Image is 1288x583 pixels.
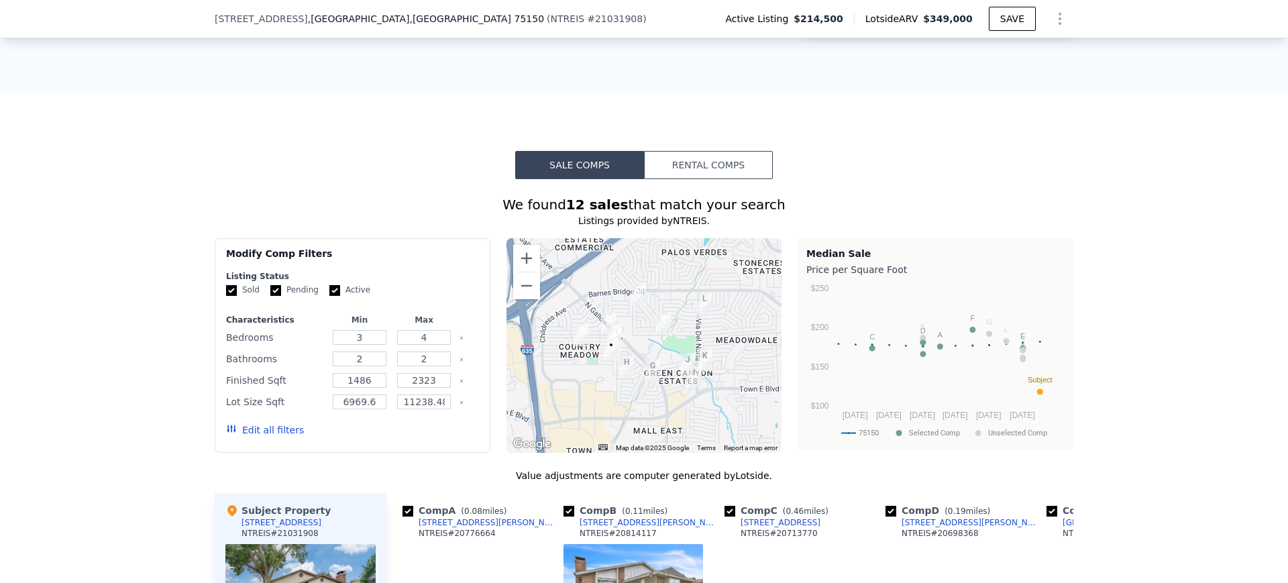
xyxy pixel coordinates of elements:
[697,292,712,315] div: 725 Via Del Sur
[459,400,464,405] button: Clear
[402,504,512,517] div: Comp A
[920,322,926,330] text: K
[402,517,558,528] a: [STREET_ADDRESS][PERSON_NAME]
[616,507,673,516] span: ( miles)
[574,323,589,346] div: 1612 Panola Dr
[226,392,325,411] div: Lot Size Sqft
[329,285,340,296] input: Active
[215,195,1073,214] div: We found that match your search
[920,338,925,346] text: B
[806,247,1065,260] div: Median Sale
[1028,376,1053,384] text: Subject
[215,469,1073,482] div: Value adjustments are computer generated by Lotside .
[515,151,644,179] button: Sale Comps
[513,245,540,272] button: Zoom in
[806,279,1065,447] div: A chart.
[455,507,512,516] span: ( miles)
[1046,5,1073,32] button: Show Options
[938,331,943,339] text: A
[587,13,643,24] span: # 21031908
[811,284,829,293] text: $250
[459,335,464,341] button: Clear
[1021,341,1025,350] text: J
[547,12,647,25] div: ( )
[902,528,979,539] div: NTREIS # 20698368
[580,528,657,539] div: NTREIS # 20814117
[806,260,1065,279] div: Price per Square Foot
[1020,343,1026,352] text: H
[551,13,585,24] span: NTREIS
[1046,517,1147,528] a: [GEOGRAPHIC_DATA]
[943,411,968,420] text: [DATE]
[687,366,702,388] div: 800 Gageway Dr
[920,327,926,335] text: D
[226,315,325,325] div: Characteristics
[777,507,834,516] span: ( miles)
[563,517,719,528] a: [STREET_ADDRESS][PERSON_NAME]
[563,504,673,517] div: Comp B
[226,423,304,437] button: Edit all filters
[1063,517,1147,528] div: [GEOGRAPHIC_DATA]
[1046,504,1155,517] div: Comp E
[939,507,996,516] span: ( miles)
[909,429,960,437] text: Selected Comp
[885,504,996,517] div: Comp D
[270,285,281,296] input: Pending
[566,197,629,213] strong: 12 sales
[859,429,879,437] text: 75150
[986,318,992,326] text: G
[865,12,923,25] span: Lotside ARV
[226,285,237,296] input: Sold
[226,328,325,347] div: Bedrooms
[1020,332,1025,340] text: E
[741,517,820,528] div: [STREET_ADDRESS]
[513,272,540,299] button: Zoom out
[724,517,820,528] a: [STREET_ADDRESS]
[971,314,975,322] text: F
[725,12,794,25] span: Active Listing
[645,359,660,382] div: 3624 Longcourt Cir
[225,504,331,517] div: Subject Property
[409,13,544,24] span: , [GEOGRAPHIC_DATA] 75150
[902,517,1041,528] div: [STREET_ADDRESS][PERSON_NAME]
[510,435,554,453] a: Open this area in Google Maps (opens a new window)
[616,444,689,452] span: Map data ©2025 Google
[601,312,616,335] div: 1408 Culberson Dr
[724,444,777,452] a: Report a map error
[680,353,695,376] div: 819 Meandering Way
[631,283,646,306] div: 4229 Wayfaring St
[241,517,321,528] div: [STREET_ADDRESS]
[270,284,319,296] label: Pending
[464,507,482,516] span: 0.08
[910,411,935,420] text: [DATE]
[923,13,973,24] span: $349,000
[794,12,843,25] span: $214,500
[394,315,453,325] div: Max
[510,435,554,453] img: Google
[811,362,829,372] text: $150
[459,357,464,362] button: Clear
[607,323,622,346] div: 4116 Shackelford Dr
[876,411,902,420] text: [DATE]
[607,327,622,350] div: 4104 Shackelford Dr
[308,12,544,25] span: , [GEOGRAPHIC_DATA]
[1004,325,1008,333] text: L
[989,7,1036,31] button: SAVE
[976,411,1002,420] text: [DATE]
[226,371,325,390] div: Finished Sqft
[580,517,719,528] div: [STREET_ADDRESS][PERSON_NAME]
[598,444,608,450] button: Keyboard shortcuts
[869,333,875,341] text: C
[1010,411,1035,420] text: [DATE]
[843,411,868,420] text: [DATE]
[988,429,1047,437] text: Unselected Comp
[698,349,712,372] div: 700 Green Canyon Dr
[604,338,619,361] div: 1400 Pecos St
[419,528,496,539] div: NTREIS # 20776664
[241,528,319,539] div: NTREIS # 21031908
[226,271,479,282] div: Listing Status
[226,350,325,368] div: Bathrooms
[215,214,1073,227] div: Listings provided by NTREIS .
[226,247,479,271] div: Modify Comp Filters
[1022,335,1024,343] text: I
